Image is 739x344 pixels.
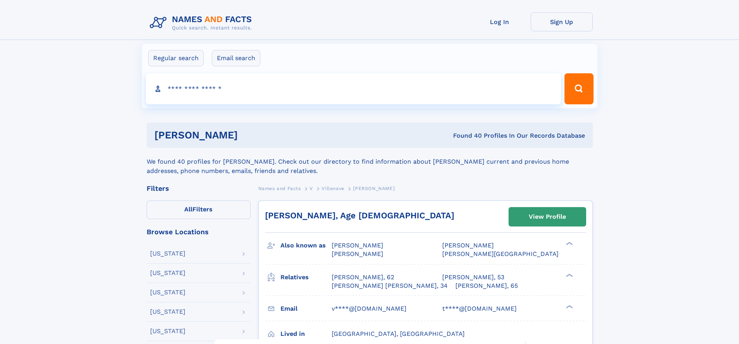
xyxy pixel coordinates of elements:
h3: Relatives [280,271,332,284]
a: [PERSON_NAME], 65 [455,282,518,290]
a: View Profile [509,207,586,226]
label: Regular search [148,50,204,66]
div: [US_STATE] [150,251,185,257]
span: V [310,186,313,191]
span: Villenave [322,186,344,191]
div: ❯ [564,241,573,246]
img: Logo Names and Facts [147,12,258,33]
div: [US_STATE] [150,309,185,315]
div: Found 40 Profiles In Our Records Database [345,131,585,140]
h3: Also known as [280,239,332,252]
a: [PERSON_NAME], Age [DEMOGRAPHIC_DATA] [265,211,454,220]
div: [US_STATE] [150,270,185,276]
label: Email search [212,50,260,66]
span: [PERSON_NAME] [332,242,383,249]
span: [PERSON_NAME] [332,250,383,258]
label: Filters [147,201,251,219]
div: ❯ [564,304,573,309]
a: Villenave [322,183,344,193]
h3: Email [280,302,332,315]
a: Sign Up [531,12,593,31]
a: Log In [469,12,531,31]
a: Names and Facts [258,183,301,193]
span: All [184,206,192,213]
span: [PERSON_NAME] [353,186,395,191]
div: View Profile [529,208,566,226]
button: Search Button [564,73,593,104]
h1: [PERSON_NAME] [154,130,346,140]
a: V [310,183,313,193]
div: We found 40 profiles for [PERSON_NAME]. Check out our directory to find information about [PERSON... [147,148,593,176]
div: Browse Locations [147,228,251,235]
span: [PERSON_NAME][GEOGRAPHIC_DATA] [442,250,559,258]
div: [US_STATE] [150,289,185,296]
a: [PERSON_NAME] [PERSON_NAME], 34 [332,282,448,290]
div: ❯ [564,273,573,278]
input: search input [146,73,561,104]
a: [PERSON_NAME], 53 [442,273,504,282]
span: [GEOGRAPHIC_DATA], [GEOGRAPHIC_DATA] [332,330,465,337]
div: Filters [147,185,251,192]
a: [PERSON_NAME], 62 [332,273,394,282]
span: [PERSON_NAME] [442,242,494,249]
div: [US_STATE] [150,328,185,334]
h3: Lived in [280,327,332,341]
